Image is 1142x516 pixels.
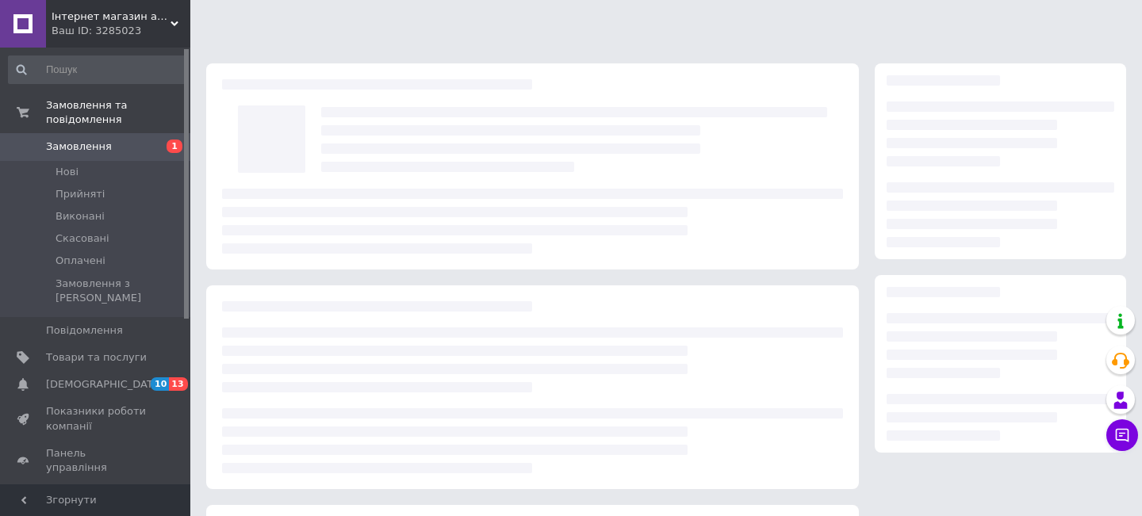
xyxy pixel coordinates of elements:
[169,377,187,391] span: 13
[52,24,190,38] div: Ваш ID: 3285023
[151,377,169,391] span: 10
[56,231,109,246] span: Скасовані
[56,277,186,305] span: Замовлення з [PERSON_NAME]
[46,404,147,433] span: Показники роботи компанії
[46,140,112,154] span: Замовлення
[46,446,147,475] span: Панель управління
[1106,419,1138,451] button: Чат з покупцем
[167,140,182,153] span: 1
[46,350,147,365] span: Товари та послуги
[56,209,105,224] span: Виконані
[56,254,105,268] span: Оплачені
[56,165,79,179] span: Нові
[46,98,190,127] span: Замовлення та повідомлення
[8,55,187,84] input: Пошук
[46,323,123,338] span: Повідомлення
[52,10,171,24] span: Інтернет магазин аксесуарів Liked.com.ua
[46,377,163,392] span: [DEMOGRAPHIC_DATA]
[56,187,105,201] span: Прийняті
